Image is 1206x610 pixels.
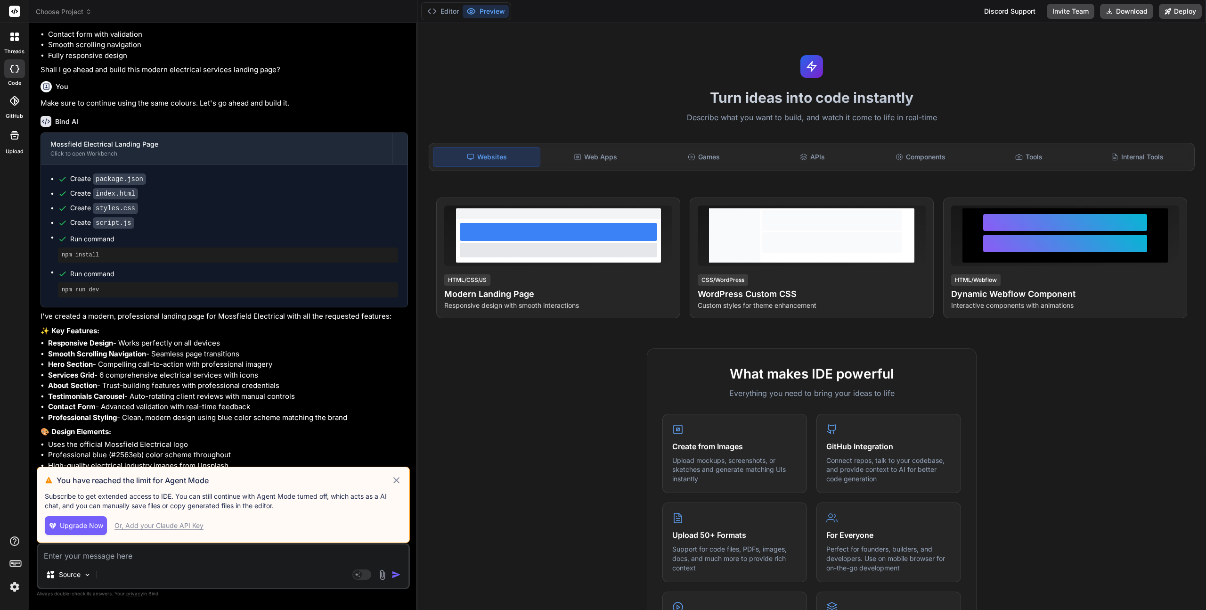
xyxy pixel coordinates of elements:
[48,370,408,381] li: - 6 comprehensive electrical services with icons
[8,79,21,87] label: code
[672,441,797,452] h4: Create from Images
[951,288,1179,301] h4: Dynamic Webflow Component
[48,50,408,61] li: Fully responsive design
[423,89,1200,106] h1: Turn ideas into code instantly
[444,301,672,310] p: Responsive design with smooth interactions
[41,311,408,322] p: I've created a modern, professional landing page for Mossfield Electrical with all the requested ...
[56,82,68,91] h6: You
[651,147,757,167] div: Games
[463,5,509,18] button: Preview
[867,147,974,167] div: Components
[60,521,103,530] span: Upgrade Now
[4,48,24,56] label: threads
[41,98,408,109] p: Make sure to continue using the same colours. Let's go ahead and build it.
[50,140,383,149] div: Mossfield Electrical Landing Page
[48,450,408,461] li: Professional blue (#2563eb) color scheme throughout
[93,217,134,229] code: script.js
[48,412,408,423] li: - Clean, modern design using blue color scheme matching the brand
[672,456,797,484] p: Upload mockups, screenshots, or sketches and generate matching UIs instantly
[6,148,24,156] label: Upload
[391,570,401,579] img: icon
[70,174,146,184] div: Create
[48,29,408,40] li: Contact form with validation
[48,391,408,402] li: - Auto-rotating client reviews with manual controls
[698,288,926,301] h4: WordPress Custom CSS
[48,360,93,369] strong: Hero Section
[114,521,204,530] div: Or, Add your Claude API Key
[83,571,91,579] img: Pick Models
[951,274,1001,286] div: HTML/Webflow
[93,173,146,185] code: package.json
[542,147,649,167] div: Web Apps
[7,579,23,595] img: settings
[672,529,797,541] h4: Upload 50+ Formats
[36,7,92,16] span: Choose Project
[62,286,394,294] pre: npm run dev
[698,301,926,310] p: Custom styles for theme enhancement
[93,203,138,214] code: styles.css
[70,203,138,213] div: Create
[433,147,540,167] div: Websites
[48,402,408,412] li: - Advanced validation with real-time feedback
[48,338,408,349] li: - Works perfectly on all devices
[377,569,388,580] img: attachment
[41,133,392,164] button: Mossfield Electrical Landing PageClick to open Workbench
[45,516,107,535] button: Upgrade Now
[59,570,81,579] p: Source
[826,529,951,541] h4: For Everyone
[423,112,1200,124] p: Describe what you want to build, and watch it come to life in real-time
[698,274,748,286] div: CSS/WordPress
[48,461,408,471] li: High-quality electrical industry images from Unsplash
[48,439,408,450] li: Uses the official Mossfield Electrical logo
[444,274,490,286] div: HTML/CSS/JS
[1159,4,1202,19] button: Deploy
[48,349,146,358] strong: Smooth Scrolling Navigation
[48,40,408,50] li: Smooth scrolling navigation
[45,492,402,511] p: Subscribe to get extended access to IDE. You can still continue with Agent Mode turned off, which...
[55,117,78,126] h6: Bind AI
[6,112,23,120] label: GitHub
[70,234,398,244] span: Run command
[1100,4,1153,19] button: Download
[444,288,672,301] h4: Modern Landing Page
[48,338,113,347] strong: Responsive Design
[48,392,124,401] strong: Testimonials Carousel
[826,456,951,484] p: Connect repos, talk to your codebase, and provide context to AI for better code generation
[48,371,94,379] strong: Services Grid
[978,4,1041,19] div: Discord Support
[826,544,951,572] p: Perfect for founders, builders, and developers. Use on mobile browser for on-the-go development
[126,591,143,596] span: privacy
[976,147,1082,167] div: Tools
[48,381,97,390] strong: About Section
[48,380,408,391] li: - Trust-building features with professional credentials
[62,251,394,259] pre: npm install
[50,150,383,157] div: Click to open Workbench
[424,5,463,18] button: Editor
[41,427,111,436] strong: 🎨 Design Elements:
[1084,147,1190,167] div: Internal Tools
[48,359,408,370] li: - Compelling call-to-action with professional imagery
[826,441,951,452] h4: GitHub Integration
[70,269,398,279] span: Run command
[57,475,391,486] h3: You have reached the limit for Agent Mode
[41,65,408,75] p: Shall I go ahead and build this modern electrical services landing page?
[759,147,865,167] div: APIs
[662,364,961,384] h2: What makes IDE powerful
[37,589,410,598] p: Always double-check its answers. Your in Bind
[951,301,1179,310] p: Interactive components with animations
[70,189,138,198] div: Create
[93,188,138,199] code: index.html
[48,413,117,422] strong: Professional Styling
[662,387,961,399] p: Everything you need to bring your ideas to life
[48,402,96,411] strong: Contact Form
[41,326,99,335] strong: ✨ Key Features:
[1047,4,1094,19] button: Invite Team
[70,218,134,228] div: Create
[672,544,797,572] p: Support for code files, PDFs, images, docs, and much more to provide rich context
[48,349,408,360] li: - Seamless page transitions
